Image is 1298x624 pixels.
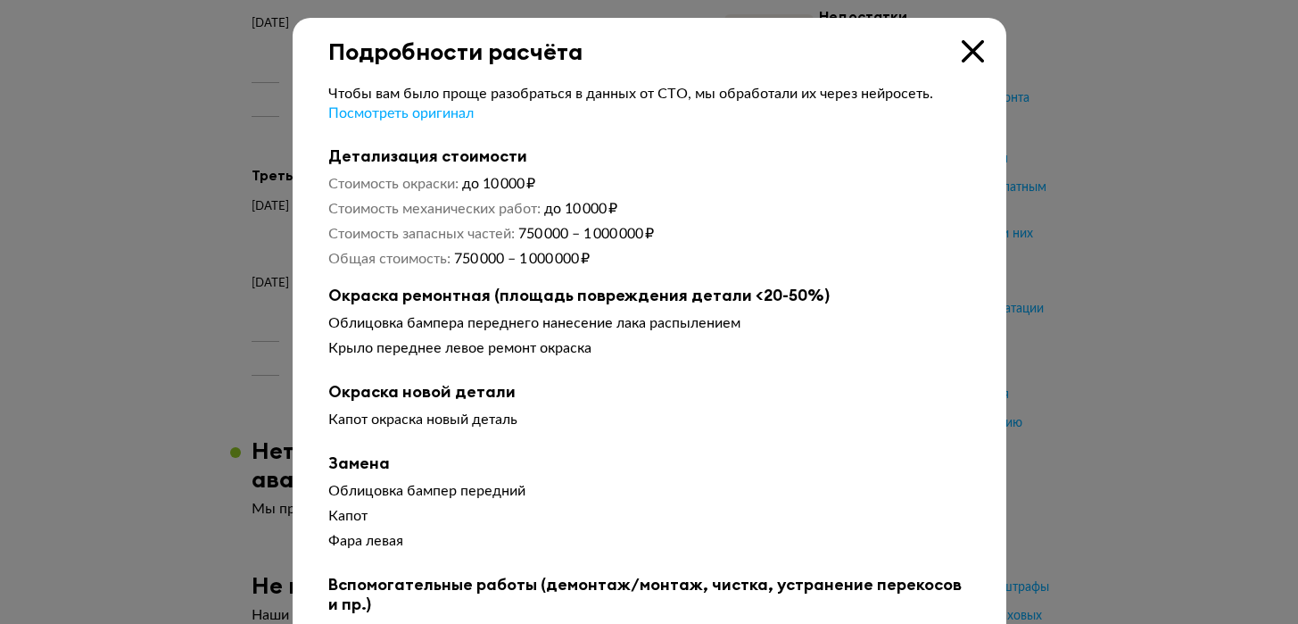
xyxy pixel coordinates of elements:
dt: Стоимость запасных частей [328,225,515,243]
div: Капот окраска новый деталь [328,411,971,428]
div: Облицовка бампера переднего нанесение лака распылением [328,314,971,332]
b: Окраска ремонтная (площадь повреждения детали <20-50%) [328,286,971,305]
div: Подробности расчёта [293,18,1006,65]
span: до 10 000 ₽ [544,202,617,216]
b: Окраска новой детали [328,382,971,402]
div: Фара левая [328,532,971,550]
dt: Стоимость окраски [328,175,459,193]
b: Детализация стоимости [328,146,971,166]
div: Капот [328,507,971,525]
span: 750 000 – 1 000 000 ₽ [518,227,654,241]
b: Замена [328,453,971,473]
span: Посмотреть оригинал [328,106,474,121]
span: Чтобы вам было проще разобраться в данных от СТО, мы обработали их через нейросеть. [328,87,933,101]
dt: Стоимость механических работ [328,200,541,218]
div: Облицовка бампер передний [328,482,971,500]
dt: Общая стоимость [328,250,451,268]
div: Крыло переднее левое ремонт окраска [328,339,971,357]
span: 750 000 – 1 000 000 ₽ [454,252,590,266]
b: Вспомогательные работы (демонтаж/монтаж, чистка, устранение перекосов и пр.) [328,575,971,614]
span: до 10 000 ₽ [462,177,535,191]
